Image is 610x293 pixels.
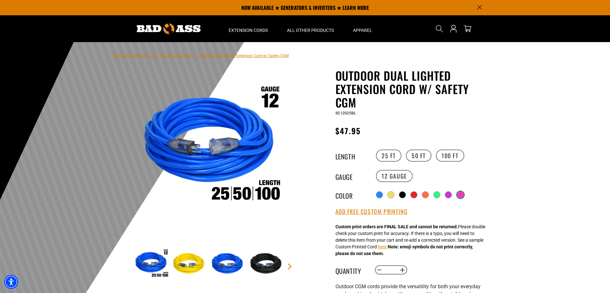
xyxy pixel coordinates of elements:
[248,245,285,282] img: Black
[196,54,197,58] span: ›
[137,24,201,34] img: Bad Ass Extension Cords
[229,27,268,33] span: Extension Cords
[343,15,382,42] summary: Apparel
[335,69,492,109] h1: Outdoor Dual Lighted Extension Cord w/ Safety CGM
[378,244,386,250] button: here
[335,266,367,274] label: Quantity
[406,150,431,162] label: 50 FT
[198,54,289,58] span: Outdoor Dual Lighted Extension Cord w/ Safety CGM
[4,275,18,289] div: Accessibility Menu
[448,15,459,42] a: Open this option
[287,27,334,33] span: All Other Products
[335,172,367,180] legend: Gauge
[335,244,473,256] strong: Note: emoji symbols do not print correctly, please do not use them.
[436,150,464,162] label: 100 FT
[462,25,473,33] a: cart
[376,170,413,182] label: 12 Gauge
[335,191,367,199] legend: Color
[335,111,356,115] span: SC12025BL
[335,224,458,229] strong: Custom print orders are FINAL SALE and cannot be returned.
[353,27,372,33] span: Apparel
[210,245,247,282] img: Blue
[158,54,159,58] span: ›
[434,24,445,34] summary: Search
[171,245,208,282] img: Yellow
[114,54,157,58] a: Bad Ass Extension Cords
[335,151,367,160] legend: Length
[376,150,401,162] label: 25 FT
[114,52,289,59] nav: breadcrumbs
[277,15,343,42] summary: All Other Products
[335,223,485,257] div: Please double check your custom print for accuracy. If there is a typo, you will need to delete t...
[219,15,277,42] summary: Extension Cords
[287,263,293,270] a: Next
[335,208,408,215] button: Add Free Custom Printing
[335,125,361,136] span: $47.95
[161,54,195,58] a: Return to Collection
